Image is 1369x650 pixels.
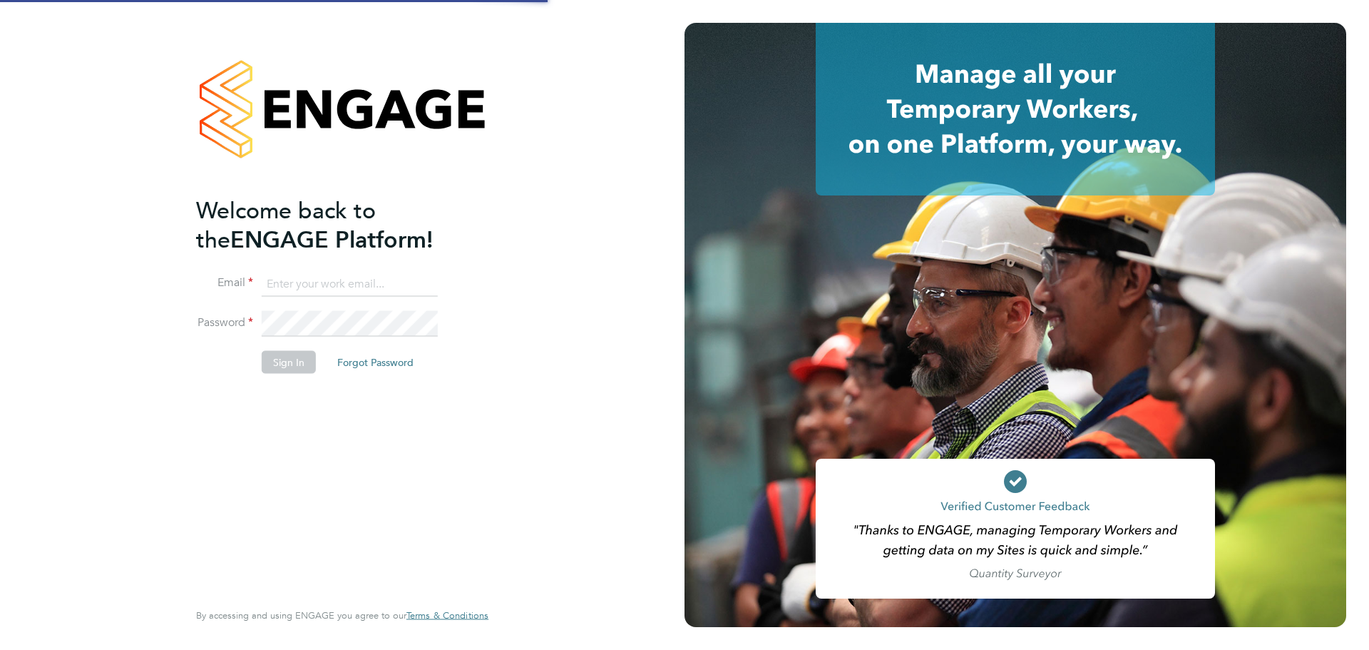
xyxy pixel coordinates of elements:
h2: ENGAGE Platform! [196,195,474,254]
label: Password [196,315,253,330]
span: By accessing and using ENGAGE you agree to our [196,609,488,621]
input: Enter your work email... [262,271,438,297]
button: Forgot Password [326,351,425,374]
a: Terms & Conditions [406,610,488,621]
span: Terms & Conditions [406,609,488,621]
span: Welcome back to the [196,196,376,253]
label: Email [196,275,253,290]
button: Sign In [262,351,316,374]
